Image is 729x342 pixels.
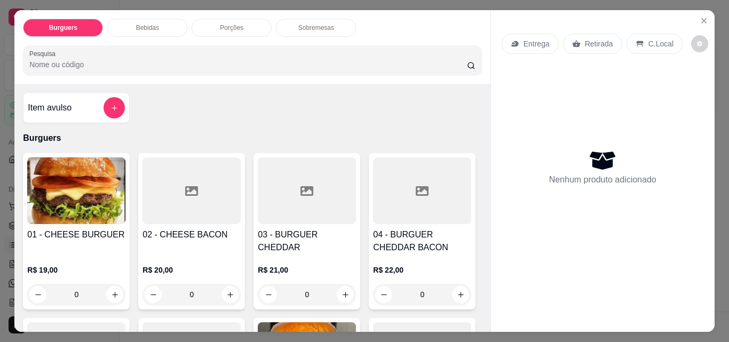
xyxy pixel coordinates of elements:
p: Bebidas [136,23,159,32]
h4: 04 - BURGUER CHEDDAR BACON [373,228,471,254]
p: R$ 21,00 [258,265,356,275]
p: Sobremesas [298,23,334,32]
button: decrease-product-quantity [691,35,708,52]
button: add-separate-item [104,97,125,118]
p: R$ 19,00 [27,265,125,275]
input: Pesquisa [29,59,467,70]
label: Pesquisa [29,49,59,58]
button: Close [695,12,712,29]
p: C.Local [648,38,673,49]
p: Porções [220,23,243,32]
img: product-image [27,157,125,224]
p: Burguers [49,23,77,32]
p: R$ 22,00 [373,265,471,275]
h4: Item avulso [28,101,72,114]
p: Nenhum produto adicionado [549,173,656,186]
h4: 03 - BURGUER CHEDDAR [258,228,356,254]
h4: 01 - CHEESE BURGUER [27,228,125,241]
p: R$ 20,00 [142,265,241,275]
p: Burguers [23,132,481,145]
p: Entrega [524,38,550,49]
h4: 02 - CHEESE BACON [142,228,241,241]
p: Retirada [585,38,613,49]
